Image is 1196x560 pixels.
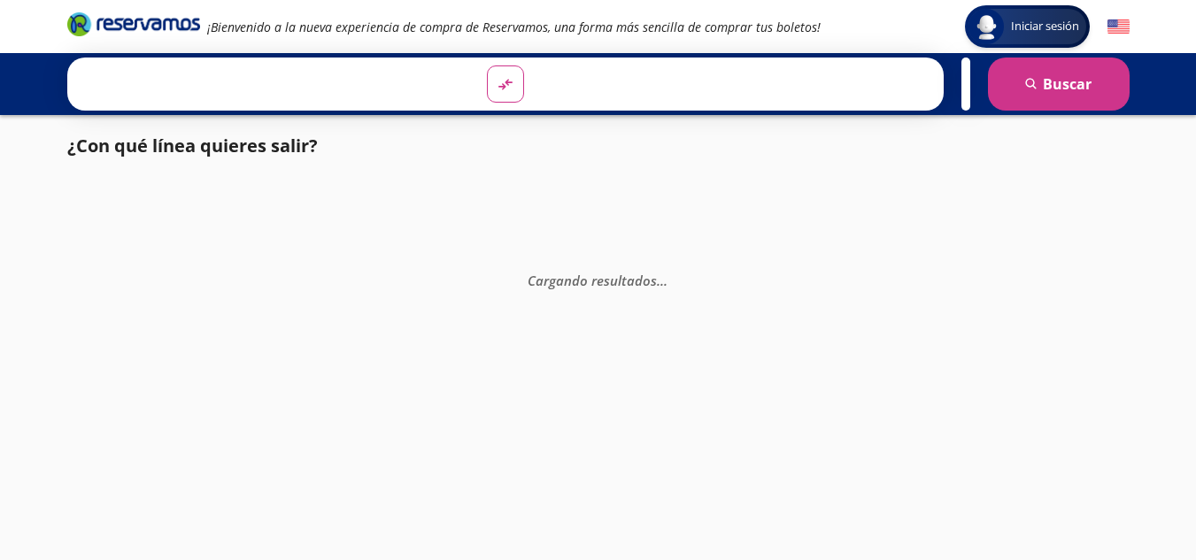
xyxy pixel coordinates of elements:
p: ¿Con qué línea quieres salir? [67,133,318,159]
button: Buscar [988,58,1130,111]
em: Cargando resultados [528,271,667,288]
span: . [664,271,667,288]
em: ¡Bienvenido a la nueva experiencia de compra de Reservamos, una forma más sencilla de comprar tus... [207,19,821,35]
button: English [1107,16,1130,38]
span: . [657,271,660,288]
a: Brand Logo [67,11,200,42]
i: Brand Logo [67,11,200,37]
span: Iniciar sesión [1004,18,1086,35]
span: . [660,271,664,288]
